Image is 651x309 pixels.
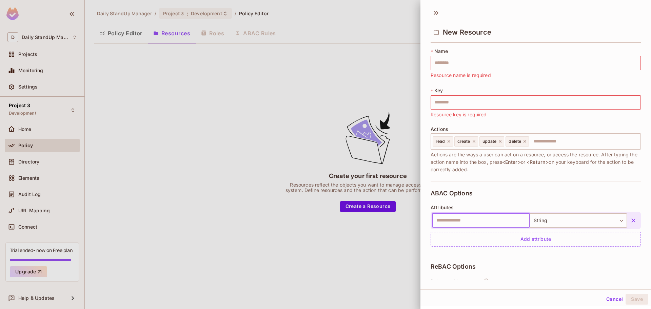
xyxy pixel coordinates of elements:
[431,72,491,79] span: Resource name is required
[433,136,453,147] div: read
[443,28,491,36] span: New Resource
[454,136,478,147] div: create
[502,159,521,165] span: <Enter>
[482,139,497,144] span: update
[604,294,626,305] button: Cancel
[479,136,505,147] div: update
[506,136,529,147] div: delete
[436,139,445,144] span: read
[431,127,448,132] span: Actions
[434,88,443,93] span: Key
[457,139,470,144] span: create
[434,49,448,54] span: Name
[527,159,549,165] span: <Return>
[431,263,476,270] span: ReBAC Options
[431,111,487,118] span: Resource key is required
[431,232,641,247] div: Add attribute
[431,190,473,197] span: ABAC Options
[626,294,648,305] button: Save
[431,278,482,284] span: Roles on this resource
[509,139,521,144] span: delete
[530,213,627,228] div: String
[431,151,641,173] span: Actions are the ways a user can act on a resource, or access the resource. After typing the actio...
[431,205,454,210] span: Attributes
